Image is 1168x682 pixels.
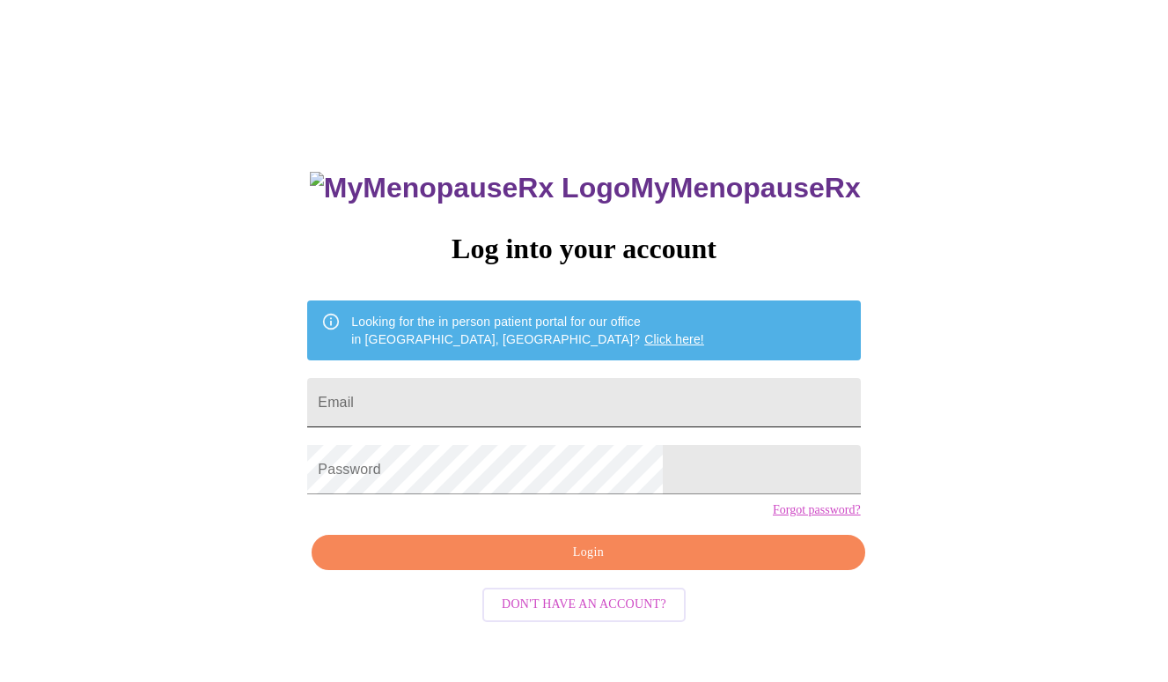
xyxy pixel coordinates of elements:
[307,233,860,265] h3: Log into your account
[312,535,864,571] button: Login
[773,503,861,517] a: Forgot password?
[332,542,844,564] span: Login
[310,172,861,204] h3: MyMenopauseRx
[478,596,690,611] a: Don't have an account?
[351,306,704,355] div: Looking for the in person patient portal for our office in [GEOGRAPHIC_DATA], [GEOGRAPHIC_DATA]?
[502,594,666,616] span: Don't have an account?
[310,172,630,204] img: MyMenopauseRx Logo
[644,332,704,346] a: Click here!
[482,588,686,622] button: Don't have an account?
